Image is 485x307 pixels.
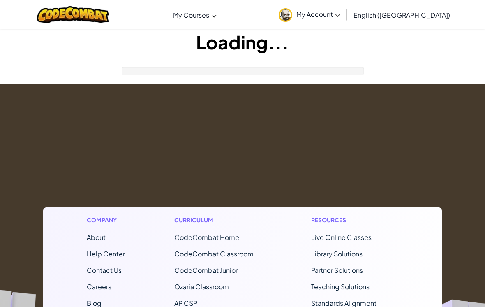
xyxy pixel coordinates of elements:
img: CodeCombat logo [37,6,109,23]
h1: Company [87,216,125,224]
a: About [87,233,106,242]
span: My Account [296,10,340,19]
span: My Courses [173,11,209,19]
a: My Account [275,2,344,28]
span: English ([GEOGRAPHIC_DATA]) [353,11,450,19]
a: Partner Solutions [311,266,363,274]
a: English ([GEOGRAPHIC_DATA]) [349,4,454,26]
a: Library Solutions [311,249,363,258]
a: My Courses [169,4,221,26]
a: Careers [87,282,111,291]
a: Live Online Classes [311,233,372,242]
h1: Resources [311,216,399,224]
a: CodeCombat Junior [174,266,238,274]
a: Ozaria Classroom [174,282,229,291]
span: CodeCombat Home [174,233,239,242]
a: Teaching Solutions [311,282,370,291]
a: Help Center [87,249,125,258]
a: CodeCombat Classroom [174,249,254,258]
h1: Curriculum [174,216,262,224]
span: Contact Us [87,266,122,274]
img: avatar [279,8,292,22]
h1: Loading... [0,29,485,55]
